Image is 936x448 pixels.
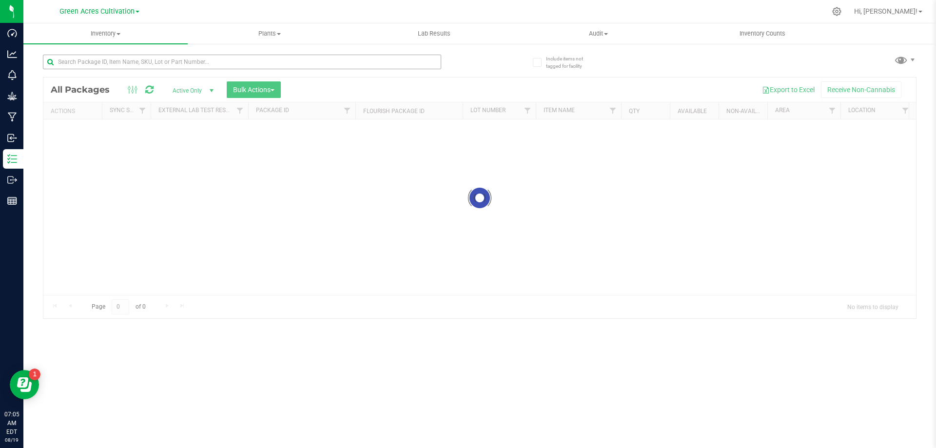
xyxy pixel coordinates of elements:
a: Plants [188,23,352,44]
div: Manage settings [831,7,843,16]
inline-svg: Monitoring [7,70,17,80]
inline-svg: Manufacturing [7,112,17,122]
span: Inventory [23,29,188,38]
iframe: Resource center unread badge [29,369,40,380]
inline-svg: Inventory [7,154,17,164]
span: Plants [188,29,351,38]
span: Hi, [PERSON_NAME]! [854,7,917,15]
inline-svg: Reports [7,196,17,206]
span: Include items not tagged for facility [546,55,595,70]
inline-svg: Grow [7,91,17,101]
iframe: Resource center [10,370,39,399]
inline-svg: Inbound [7,133,17,143]
p: 08/19 [4,436,19,444]
input: Search Package ID, Item Name, SKU, Lot or Part Number... [43,55,441,69]
span: Lab Results [405,29,464,38]
inline-svg: Dashboard [7,28,17,38]
a: Lab Results [352,23,516,44]
inline-svg: Outbound [7,175,17,185]
span: Inventory Counts [726,29,799,38]
a: Inventory [23,23,188,44]
span: Audit [517,29,680,38]
inline-svg: Analytics [7,49,17,59]
a: Inventory Counts [681,23,845,44]
a: Audit [516,23,681,44]
p: 07:05 AM EDT [4,410,19,436]
span: Green Acres Cultivation [59,7,135,16]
